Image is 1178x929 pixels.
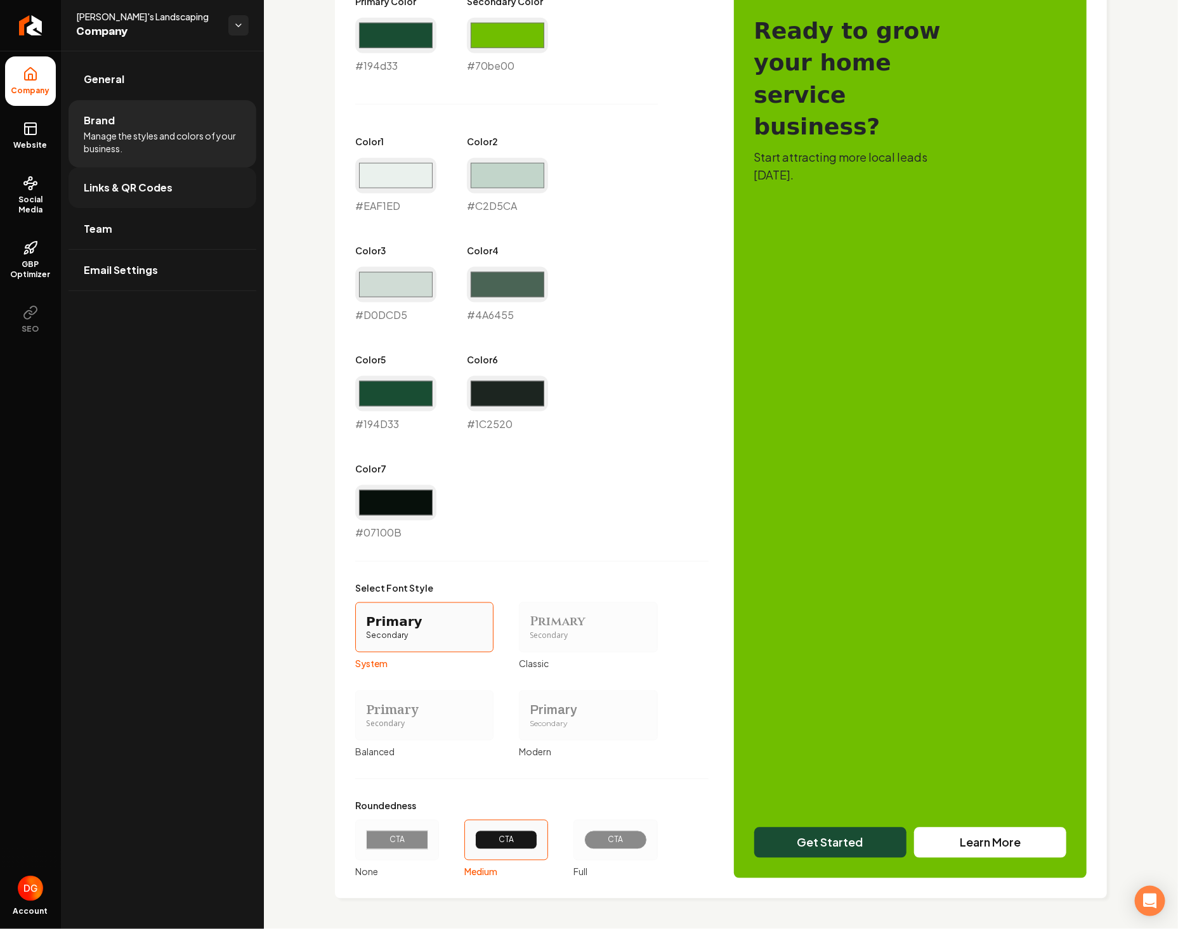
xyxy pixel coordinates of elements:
div: Primary [366,613,483,631]
span: Brand [84,113,115,128]
span: Company [6,86,55,96]
div: Secondary [530,631,646,642]
div: #C2D5CA [467,158,548,214]
span: Account [13,906,48,916]
span: Website [9,140,53,150]
div: #07100B [355,485,436,541]
span: Team [84,221,112,237]
div: #194d33 [355,18,436,74]
img: Daniel Goldstein [18,876,43,901]
a: Team [69,209,256,249]
span: Manage the styles and colors of your business. [84,129,241,155]
a: General [69,59,256,100]
a: Email Settings [69,250,256,290]
label: Color 5 [355,353,436,366]
div: #1C2520 [467,376,548,432]
div: Secondary [530,719,646,730]
label: Color 3 [355,244,436,257]
span: General [84,72,124,87]
div: Open Intercom Messenger [1135,886,1165,916]
button: Open user button [18,876,43,901]
span: SEO [17,324,44,334]
div: Modern [519,746,657,758]
a: GBP Optimizer [5,230,56,290]
div: Classic [519,658,657,670]
div: #70be00 [467,18,548,74]
span: [PERSON_NAME]'s Landscaping [76,10,218,23]
div: None [355,866,439,878]
a: Website [5,111,56,160]
label: Color 2 [467,135,548,148]
img: Rebolt Logo [19,15,43,36]
div: Primary [530,701,646,719]
div: Medium [464,866,548,878]
label: Roundedness [355,800,658,812]
div: CTA [377,835,417,845]
div: #EAF1ED [355,158,436,214]
div: Primary [530,613,646,631]
div: #D0DCD5 [355,267,436,323]
div: System [355,658,494,670]
button: SEO [5,295,56,344]
div: Secondary [366,631,483,642]
div: #194D33 [355,376,436,432]
div: Full [573,866,657,878]
a: Links & QR Codes [69,167,256,208]
span: GBP Optimizer [5,259,56,280]
span: Email Settings [84,263,158,278]
div: #4A6455 [467,267,548,323]
span: Company [76,23,218,41]
label: Select Font Style [355,582,658,595]
label: Color 6 [467,353,548,366]
label: Color 4 [467,244,548,257]
label: Color 1 [355,135,436,148]
div: CTA [595,835,636,845]
span: Social Media [5,195,56,215]
div: Balanced [355,746,494,758]
label: Color 7 [355,462,436,475]
div: Secondary [366,719,483,730]
span: Links & QR Codes [84,180,173,195]
a: Social Media [5,166,56,225]
div: CTA [486,835,527,845]
div: Primary [366,701,483,719]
